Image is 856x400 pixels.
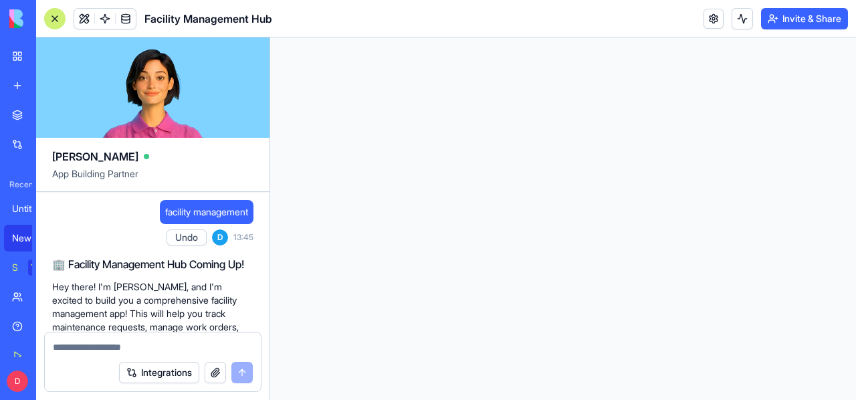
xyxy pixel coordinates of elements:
span: 13:45 [233,232,253,243]
button: Invite & Share [761,8,848,29]
div: Social Media Content Generator [12,261,19,274]
p: Hey there! I'm [PERSON_NAME], and I'm excited to build you a comprehensive facility management ap... [52,280,253,361]
div: Untitled App [12,202,49,215]
button: Undo [167,229,207,245]
button: Integrations [119,362,199,383]
a: New App [4,225,58,252]
span: Recent [4,179,32,190]
span: D [212,229,228,245]
a: Untitled App [4,195,58,222]
h2: 🏢 Facility Management Hub Coming Up! [52,256,253,272]
a: Social Media Content GeneratorTRY [4,254,58,281]
img: logo [9,9,92,28]
span: App Building Partner [52,167,253,191]
span: [PERSON_NAME] [52,148,138,165]
span: D [7,371,28,392]
span: facility management [165,205,248,219]
div: TRY [28,260,49,276]
span: Facility Management Hub [144,11,272,27]
div: New App [12,231,49,245]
